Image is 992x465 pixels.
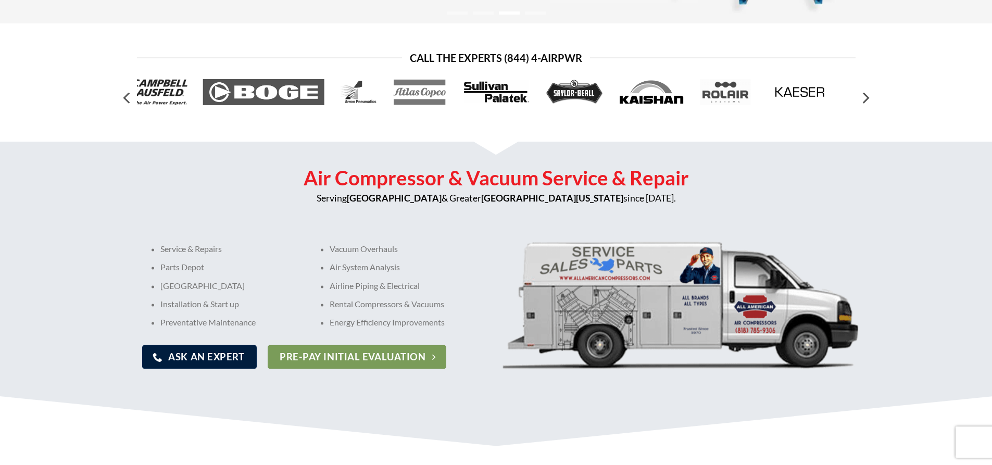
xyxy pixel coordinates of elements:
p: Parts Depot [160,262,296,272]
p: Installation & Start up [160,299,296,309]
p: [GEOGRAPHIC_DATA] [160,281,296,291]
p: Service & Repairs [160,244,296,254]
p: Airline Piping & Electrical [330,281,533,291]
a: Ask An Expert [142,345,257,369]
span: Pre-pay Initial Evaluation [280,349,425,365]
p: Rental Compressors & Vacuums [330,299,533,309]
strong: [GEOGRAPHIC_DATA] [347,193,442,204]
p: Energy Efficiency Improvements [330,317,533,327]
p: Vacuum Overhauls [330,244,533,254]
p: Preventative Maintenance [160,317,296,327]
span: Ask An Expert [168,349,244,365]
li: Page dot 1 [447,11,468,15]
button: Next [856,88,874,108]
p: Serving & Greater since [DATE]. [137,191,856,206]
li: Page dot 4 [525,11,546,15]
strong: [GEOGRAPHIC_DATA][US_STATE] [481,193,623,204]
a: Pre-pay Initial Evaluation [268,345,446,369]
button: Previous [118,88,137,108]
span: Call the Experts (844) 4-AirPwr [410,49,582,66]
h2: Air Compressor & Vacuum Service & Repair [137,165,856,191]
li: Page dot 3 [499,11,520,15]
li: Page dot 2 [473,11,494,15]
p: Air System Analysis [330,262,533,272]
